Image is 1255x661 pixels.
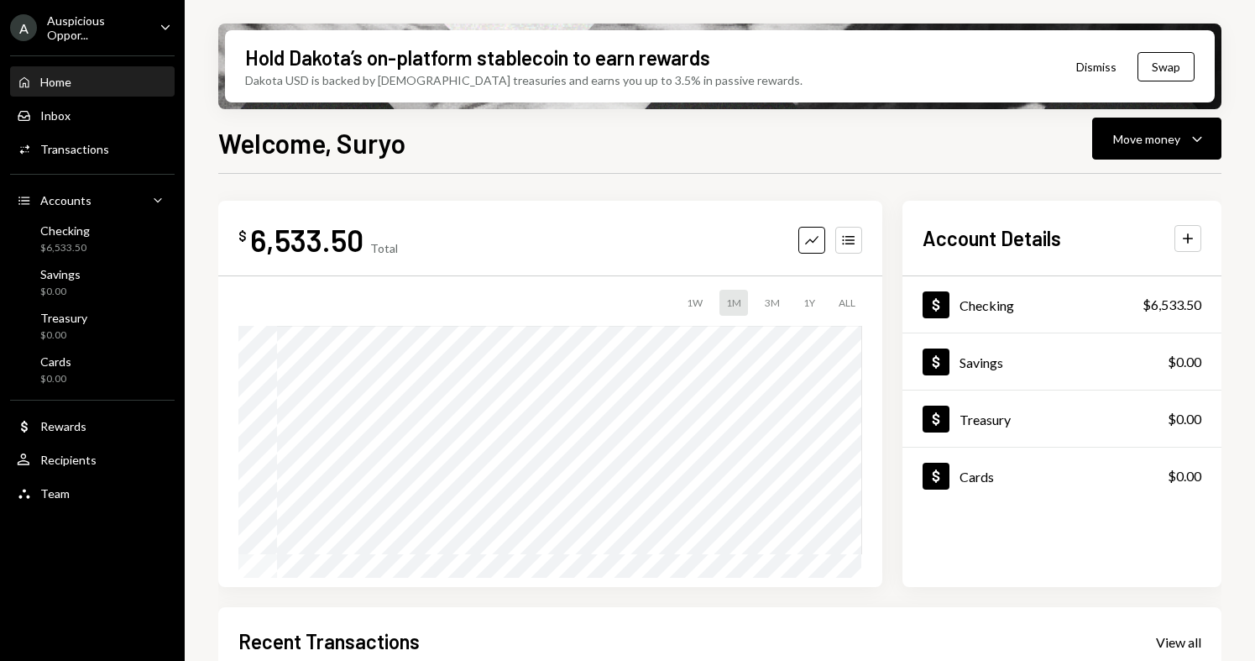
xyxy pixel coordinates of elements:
[10,262,175,302] a: Savings$0.00
[1156,634,1201,651] div: View all
[1168,409,1201,429] div: $0.00
[902,276,1221,333] a: Checking$6,533.50
[40,372,71,386] div: $0.00
[960,412,1011,428] div: Treasury
[1055,47,1137,87] button: Dismiss
[960,469,994,485] div: Cards
[10,218,175,259] a: Checking$6,533.50
[370,241,398,255] div: Total
[1137,52,1195,81] button: Swap
[902,333,1221,390] a: Savings$0.00
[40,223,90,238] div: Checking
[218,126,405,160] h1: Welcome, Suryo
[238,228,247,244] div: $
[1092,118,1221,160] button: Move money
[797,290,822,316] div: 1Y
[40,142,109,156] div: Transactions
[960,297,1014,313] div: Checking
[1156,632,1201,651] a: View all
[1168,466,1201,486] div: $0.00
[832,290,862,316] div: ALL
[40,193,92,207] div: Accounts
[902,391,1221,447] a: Treasury$0.00
[40,267,81,281] div: Savings
[10,306,175,346] a: Treasury$0.00
[960,354,1003,370] div: Savings
[1113,130,1180,148] div: Move money
[40,311,87,325] div: Treasury
[40,419,86,433] div: Rewards
[10,100,175,130] a: Inbox
[40,75,71,89] div: Home
[40,486,70,501] div: Team
[10,14,37,41] div: A
[245,71,803,89] div: Dakota USD is backed by [DEMOGRAPHIC_DATA] treasuries and earns you up to 3.5% in passive rewards.
[10,185,175,215] a: Accounts
[10,411,175,441] a: Rewards
[923,224,1061,252] h2: Account Details
[902,448,1221,504] a: Cards$0.00
[1168,352,1201,372] div: $0.00
[40,241,90,255] div: $6,533.50
[719,290,748,316] div: 1M
[40,354,71,369] div: Cards
[758,290,787,316] div: 3M
[250,221,363,259] div: 6,533.50
[10,66,175,97] a: Home
[10,478,175,508] a: Team
[40,328,87,343] div: $0.00
[1143,295,1201,315] div: $6,533.50
[238,627,420,655] h2: Recent Transactions
[10,444,175,475] a: Recipients
[10,349,175,390] a: Cards$0.00
[40,285,81,299] div: $0.00
[47,13,146,42] div: Auspicious Oppor...
[40,453,97,467] div: Recipients
[245,44,710,71] div: Hold Dakota’s on-platform stablecoin to earn rewards
[40,108,71,123] div: Inbox
[680,290,709,316] div: 1W
[10,134,175,164] a: Transactions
